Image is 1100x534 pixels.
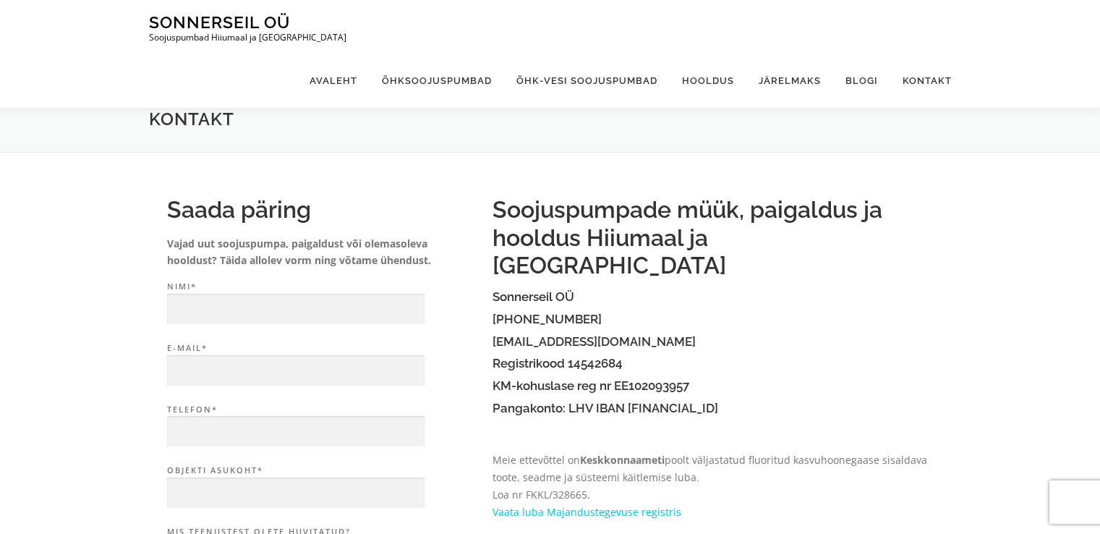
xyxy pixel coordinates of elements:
[504,54,670,108] a: Õhk-vesi soojuspumbad
[167,416,425,447] input: Telefon*
[493,334,696,349] a: [EMAIL_ADDRESS][DOMAIN_NAME]
[167,294,425,325] input: Nimi*
[167,355,425,386] input: E-mail*
[167,464,478,509] label: Objekti asukoht*
[493,313,934,326] h4: [PHONE_NUMBER]
[493,379,934,393] h4: KM-kohuslase reg nr EE102093957
[493,196,934,279] h2: Soojuspumpade müük, paigaldus ja hooldus Hiiumaal ja [GEOGRAPHIC_DATA]
[493,290,934,304] h4: Sonnerseil OÜ
[580,453,665,467] strong: Keskkonnaameti
[833,54,890,108] a: Blogi
[493,505,681,519] a: Vaata luba Majandustegevuse registris
[167,478,425,509] input: Objekti asukoht*
[746,54,833,108] a: Järelmaks
[493,402,934,415] h4: Pangakonto: LHV IBAN [FINANCIAL_ID]
[149,33,346,43] p: Soojuspumbad Hiiumaal ja [GEOGRAPHIC_DATA]
[493,357,934,370] h4: Registrikood 14542684
[167,280,478,325] label: Nimi*
[167,403,478,448] label: Telefon*
[167,237,431,268] strong: Vajad uut soojuspumpa, paigaldust või olemasoleva hooldust? Täida allolev vorm ning võtame ühendust.
[167,342,478,386] label: E-mail*
[167,196,478,224] h2: Saada päring
[670,54,746,108] a: Hooldus
[297,54,370,108] a: Avaleht
[890,54,952,108] a: Kontakt
[149,108,952,130] h1: Kontakt
[370,54,504,108] a: Õhksoojuspumbad
[149,12,290,32] a: Sonnerseil OÜ
[493,452,934,520] p: Meie ettevõttel on poolt väljastatud fluoritud kasvuhoonegaase sisaldava toote, seadme ja süsteem...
